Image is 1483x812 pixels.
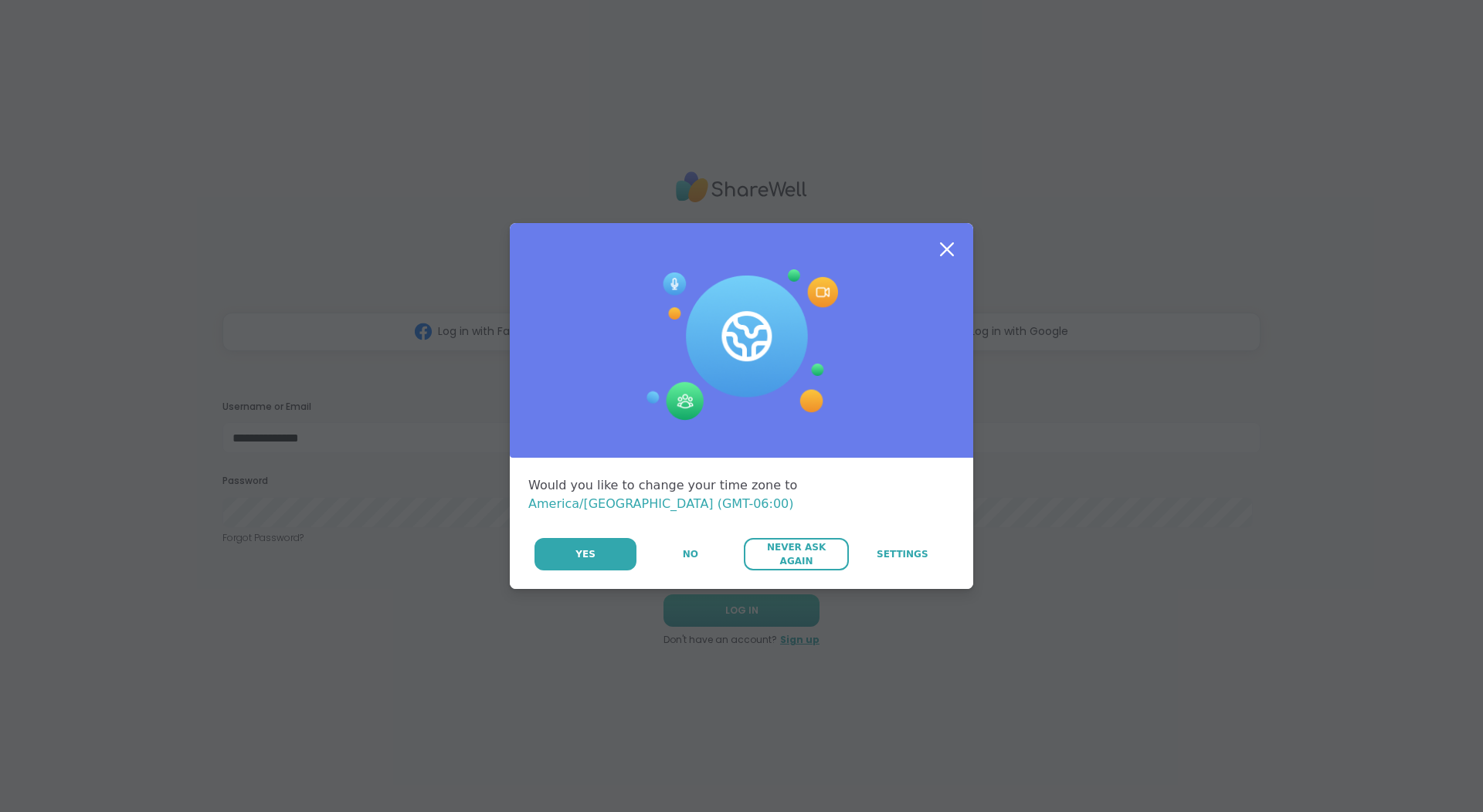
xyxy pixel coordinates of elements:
[528,476,955,513] div: Would you like to change your time zone to
[752,540,840,568] span: Never Ask Again
[683,547,698,561] span: No
[744,538,848,570] button: Never Ask Again
[850,538,955,570] a: Settings
[575,547,596,561] span: Yes
[528,496,794,511] span: America/[GEOGRAPHIC_DATA] (GMT-06:00)
[645,269,838,421] img: Session Experience
[534,538,636,570] button: Yes
[638,538,742,570] button: No
[877,547,928,561] span: Settings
